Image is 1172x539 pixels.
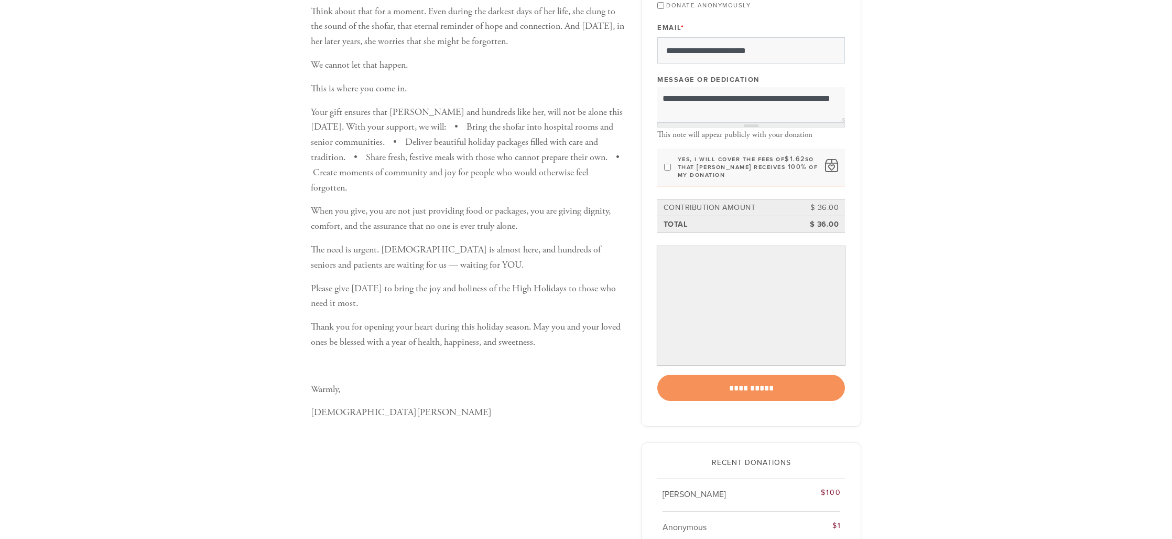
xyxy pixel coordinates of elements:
[311,4,625,49] p: Think about that for a moment. Even during the darkest days of her life, she clung to the sound o...
[681,24,685,32] span: This field is required.
[657,459,845,468] h2: Recent Donations
[666,2,751,9] label: Donate Anonymously
[793,200,840,215] td: $ 36.00
[663,522,707,533] span: Anonymous
[311,204,625,234] p: When you give, you are not just providing food or packages, you are giving dignity, comfort, and ...
[657,23,684,33] label: Email
[657,75,759,84] label: Message or dedication
[659,248,843,363] iframe: Secure payment input frame
[311,242,625,273] p: The need is urgent. [DEMOGRAPHIC_DATA] is almost here, and hundreds of seniors and patients are w...
[311,405,625,420] p: [DEMOGRAPHIC_DATA][PERSON_NAME]
[790,155,805,163] span: 1.62
[785,155,790,163] span: $
[793,217,840,232] td: $ 36.00
[779,520,841,531] div: $1
[678,155,819,179] label: Yes, I will cover the fees of so that [PERSON_NAME] receives 100% of my donation
[663,489,726,500] span: [PERSON_NAME]
[311,58,625,73] p: We cannot let that happen.
[311,320,625,350] p: Thank you for opening your heart during this holiday season. May you and your loved ones be bless...
[662,200,794,215] td: Contribution Amount
[779,487,841,498] div: $100
[311,281,625,312] p: Please give [DATE] to bring the joy and holiness of the High Holidays to those who need it most.
[657,130,845,140] div: This note will appear publicly with your donation
[311,105,625,196] p: Your gift ensures that [PERSON_NAME] and hundreds like her, will not be alone this [DATE]. With y...
[662,217,794,232] td: Total
[311,382,625,397] p: Warmly,
[311,81,625,97] p: This is where you come in.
